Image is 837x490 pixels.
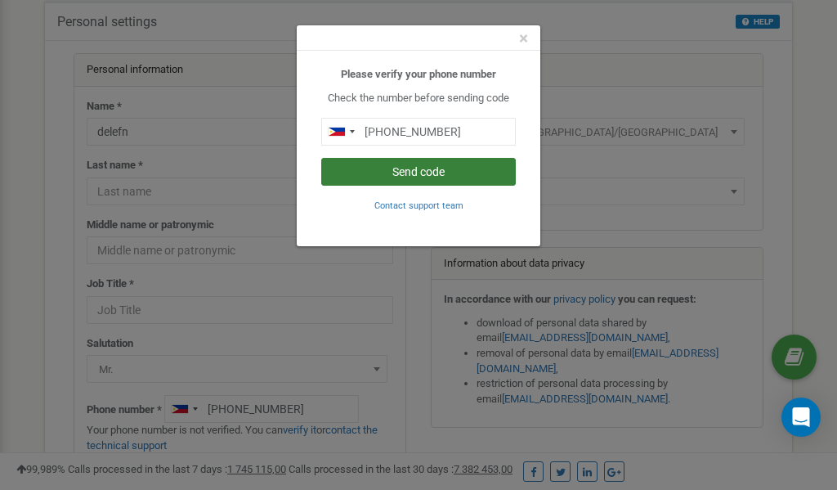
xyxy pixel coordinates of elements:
[374,200,463,211] small: Contact support team
[781,398,821,437] div: Open Intercom Messenger
[374,199,463,211] a: Contact support team
[341,68,496,80] b: Please verify your phone number
[321,158,516,186] button: Send code
[321,118,516,146] input: 0905 123 4567
[519,30,528,47] button: Close
[321,91,516,106] p: Check the number before sending code
[519,29,528,48] span: ×
[322,119,360,145] div: Telephone country code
